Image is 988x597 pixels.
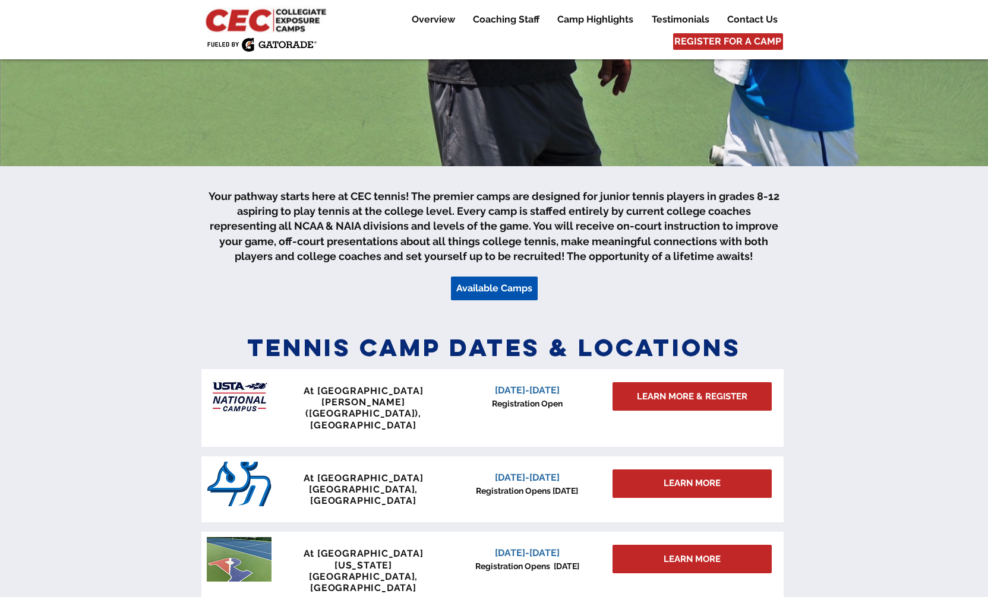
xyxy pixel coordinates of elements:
[664,477,721,490] span: LEARN MORE
[674,35,781,48] span: REGISTER FOR A CAMP
[203,6,332,33] img: CEC Logo Primary_edited.jpg
[476,486,578,496] span: Registration Opens [DATE]
[467,12,545,27] p: Coaching Staff
[492,399,563,408] span: Registration Open
[304,385,424,396] span: At [GEOGRAPHIC_DATA]
[613,382,772,411] a: LEARN MORE & REGISTER
[403,12,463,27] a: Overview
[718,12,786,27] a: Contact Us
[456,282,532,295] span: Available Camps
[207,37,317,52] img: Fueled by Gatorade.png
[247,332,741,363] span: Tennis Camp Dates & Locations
[613,545,772,573] a: LEARN MORE
[664,553,721,566] span: LEARN MORE
[548,12,642,27] a: Camp Highlights
[643,12,718,27] a: Testimonials
[207,537,272,582] img: penn tennis courts with logo.jpeg
[495,472,560,483] span: [DATE]-[DATE]
[495,547,560,558] span: [DATE]-[DATE]
[673,33,783,50] a: REGISTER FOR A CAMP
[207,374,272,419] img: USTA Campus image_edited.jpg
[646,12,715,27] p: Testimonials
[637,390,747,403] span: LEARN MORE & REGISTER
[551,12,639,27] p: Camp Highlights
[475,561,579,571] span: Registration Opens [DATE]
[721,12,784,27] p: Contact Us
[613,469,772,498] div: LEARN MORE
[304,472,424,484] span: At [GEOGRAPHIC_DATA]
[464,12,548,27] a: Coaching Staff
[209,190,779,262] span: Your pathway starts here at CEC tennis! The premier camps are designed for junior tennis players ...
[304,548,424,570] span: At [GEOGRAPHIC_DATA][US_STATE]
[309,571,418,593] span: [GEOGRAPHIC_DATA], [GEOGRAPHIC_DATA]
[495,385,560,396] span: [DATE]-[DATE]
[451,277,538,300] a: Available Camps
[207,462,272,506] img: San_Diego_Toreros_logo.png
[309,484,418,506] span: [GEOGRAPHIC_DATA], [GEOGRAPHIC_DATA]
[406,12,461,27] p: Overview
[305,396,421,430] span: [PERSON_NAME] ([GEOGRAPHIC_DATA]), [GEOGRAPHIC_DATA]
[393,12,786,27] nav: Site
